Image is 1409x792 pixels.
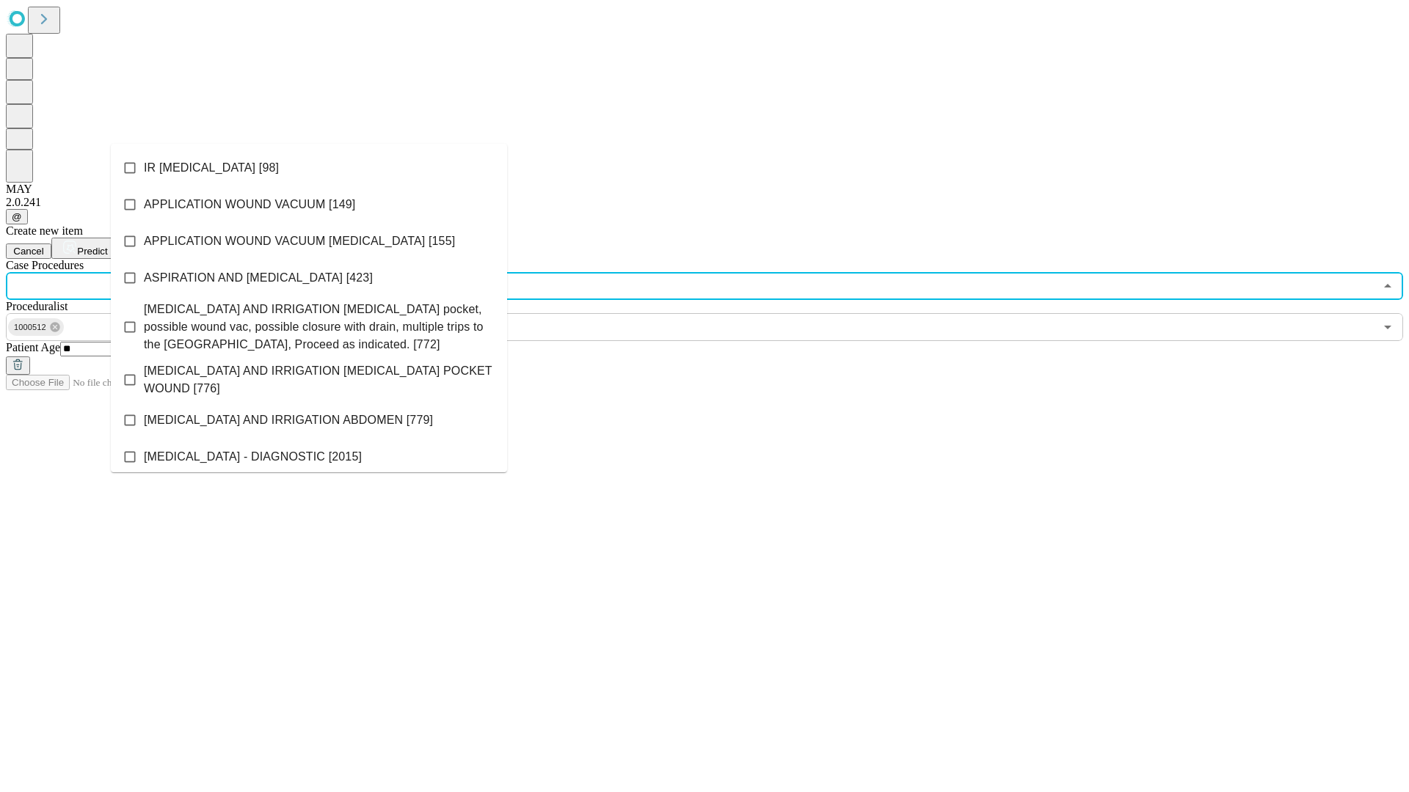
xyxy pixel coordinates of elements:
span: [MEDICAL_DATA] AND IRRIGATION [MEDICAL_DATA] POCKET WOUND [776] [144,362,495,397]
span: [MEDICAL_DATA] - DIAGNOSTIC [2015] [144,448,362,466]
span: ASPIRATION AND [MEDICAL_DATA] [423] [144,269,373,287]
button: Close [1377,276,1398,296]
span: Scheduled Procedure [6,259,84,271]
button: Open [1377,317,1398,337]
div: 1000512 [8,318,64,336]
span: [MEDICAL_DATA] AND IRRIGATION [MEDICAL_DATA] pocket, possible wound vac, possible closure with dr... [144,301,495,353]
button: Predict [51,238,119,259]
div: 2.0.241 [6,196,1403,209]
span: Cancel [13,246,44,257]
span: Proceduralist [6,300,68,312]
span: [MEDICAL_DATA] AND IRRIGATION ABDOMEN [779] [144,411,433,429]
span: IR [MEDICAL_DATA] [98] [144,159,279,177]
span: Predict [77,246,107,257]
span: Create new item [6,224,83,237]
button: Cancel [6,243,51,259]
button: @ [6,209,28,224]
span: APPLICATION WOUND VACUUM [149] [144,196,355,213]
span: Patient Age [6,341,60,353]
div: MAY [6,183,1403,196]
span: 1000512 [8,319,52,336]
span: APPLICATION WOUND VACUUM [MEDICAL_DATA] [155] [144,232,455,250]
span: @ [12,211,22,222]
